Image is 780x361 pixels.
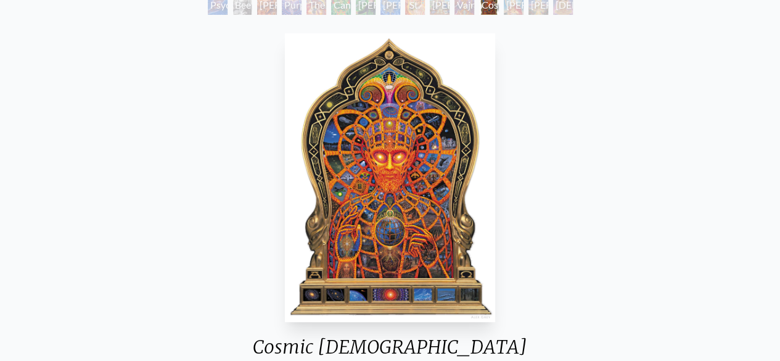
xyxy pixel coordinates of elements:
[285,33,495,322] img: Cosmic-Christ-2000-Alex-Grey-WHITE-watermarked.jpg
